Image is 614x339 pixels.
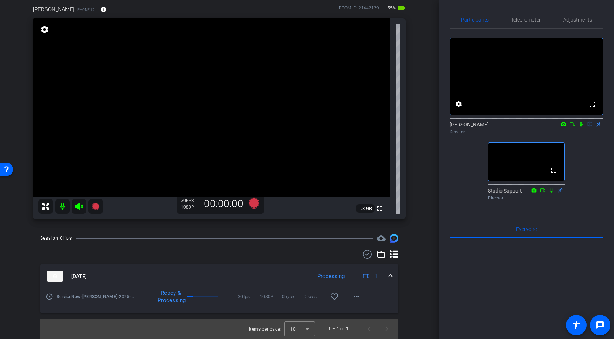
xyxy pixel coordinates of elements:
[304,293,326,300] span: 0 secs
[596,321,604,330] mat-icon: message
[572,321,581,330] mat-icon: accessibility
[450,129,603,135] div: Director
[40,288,398,313] div: thumb-nail[DATE]Processing1
[397,4,406,12] mat-icon: battery_std
[390,234,398,243] img: Session clips
[181,198,199,203] div: 30
[585,121,594,127] mat-icon: flip
[488,195,565,201] div: Director
[40,235,72,242] div: Session Clips
[339,5,379,15] div: ROOM ID: 21447179
[249,325,281,333] div: Items per page:
[356,204,375,213] span: 1.8 GB
[260,293,282,300] span: 1080P
[71,273,87,280] span: [DATE]
[386,2,397,14] span: 55%
[454,100,463,108] mat-icon: settings
[330,292,339,301] mat-icon: favorite_border
[186,198,194,203] span: FPS
[375,273,378,280] span: 1
[314,272,348,281] div: Processing
[199,198,248,210] div: 00:00:00
[378,320,395,338] button: Next page
[375,204,384,213] mat-icon: fullscreen
[461,17,489,22] span: Participants
[46,293,53,300] mat-icon: play_circle_outline
[100,6,107,13] mat-icon: info
[511,17,541,22] span: Teleprompter
[57,293,136,300] span: ServiceNow-[PERSON_NAME]-2025-10-09-09-46-38-277-0
[588,100,596,108] mat-icon: fullscreen
[488,187,565,201] div: Studio Support
[76,7,95,12] span: iPhone 12
[328,325,349,332] div: 1 – 1 of 1
[377,234,386,243] mat-icon: cloud_upload
[450,121,603,135] div: [PERSON_NAME]
[238,293,260,300] span: 30fps
[154,289,185,304] div: Ready & Processing
[360,320,378,338] button: Previous page
[282,293,304,300] span: 0bytes
[352,292,361,301] mat-icon: more_horiz
[39,25,50,34] mat-icon: settings
[549,166,558,175] mat-icon: fullscreen
[563,17,592,22] span: Adjustments
[516,226,537,232] span: Everyone
[40,264,398,288] mat-expansion-panel-header: thumb-nail[DATE]Processing1
[377,234,386,243] span: Destinations for your clips
[181,204,199,210] div: 1080P
[33,5,75,14] span: [PERSON_NAME]
[47,271,63,282] img: thumb-nail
